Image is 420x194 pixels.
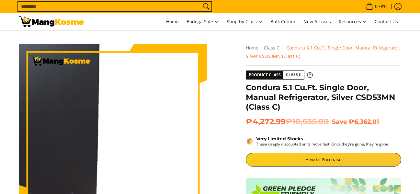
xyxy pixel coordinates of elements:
[166,18,179,25] span: Home
[227,18,263,26] span: Shop by Class
[201,2,211,11] button: Search
[90,13,401,30] nav: Main Menu
[246,117,329,126] span: ₱4,272.99
[375,18,398,25] span: Contact Us
[300,13,334,30] a: New Arrivals
[187,18,219,26] span: Bodega Sale
[374,4,379,9] span: 0
[246,70,313,80] a: Product Class Class C
[332,118,347,125] span: Save
[286,117,329,126] del: ₱10,635.00
[283,71,304,79] span: Class C
[19,16,84,27] img: Condura 5.1 Cu. Ft. Single Door Manual Ref (Class C) l Mang Kosme
[256,142,389,146] p: These deeply discounted units move fast. Once they’re gone, they’re gone.
[223,13,266,30] a: Shop by Class
[246,45,258,51] a: Home
[264,45,279,51] a: Class C
[339,18,367,26] span: Resources
[371,13,401,30] a: Contact Us
[246,45,401,59] span: Condura 5.1 Cu.Ft. Single Door, Manual Refrigerator, Silver CSD53MN (Class C)
[246,71,283,79] span: Product Class
[267,13,299,30] a: Bulk Center
[364,3,389,10] span: •
[270,18,296,25] span: Bulk Center
[246,44,401,60] nav: Breadcrumbs
[303,18,331,25] span: New Arrivals
[246,83,401,112] h1: Condura 5.1 Cu.Ft. Single Door, Manual Refrigerator, Silver CSD53MN (Class C)
[256,136,303,142] strong: Very Limited Stocks
[163,13,182,30] a: Home
[349,118,379,125] span: ₱6,362.01
[246,153,401,167] a: How to Purchase
[335,13,370,30] a: Resources
[380,4,388,9] span: ₱0
[183,13,222,30] a: Bodega Sale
